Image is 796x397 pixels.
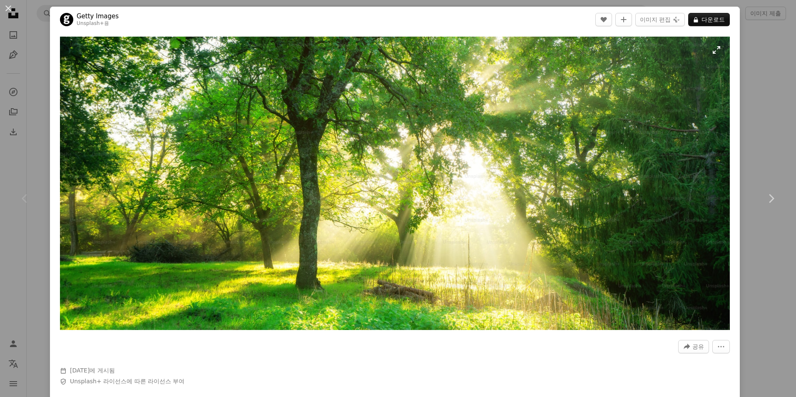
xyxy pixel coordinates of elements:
span: 에 게시됨 [70,367,115,374]
button: 좋아요 [595,13,612,26]
span: 공유 [692,340,704,353]
img: 봄 시즌에 아침 일출이 있는 녹색 숲 배경. 자연 풍경. [60,37,730,330]
div: 용 [77,20,119,27]
img: Getty Images의 프로필로 이동 [60,13,73,26]
button: 이미지 편집 [635,13,685,26]
a: Unsplash+ [77,20,104,26]
button: 더 많은 작업 [712,340,730,353]
span: 에 따른 라이선스 부여 [70,377,184,386]
a: Getty Images [77,12,119,20]
time: 2022년 8월 31일 오전 1시 21분 13초 GMT+9 [70,367,90,374]
a: Unsplash+ 라이선스 [70,378,127,385]
a: 다음 [746,159,796,238]
button: 이 이미지 확대 [60,37,730,330]
button: 다운로드 [688,13,730,26]
button: 이 이미지 공유 [678,340,709,353]
button: 컬렉션에 추가 [615,13,632,26]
